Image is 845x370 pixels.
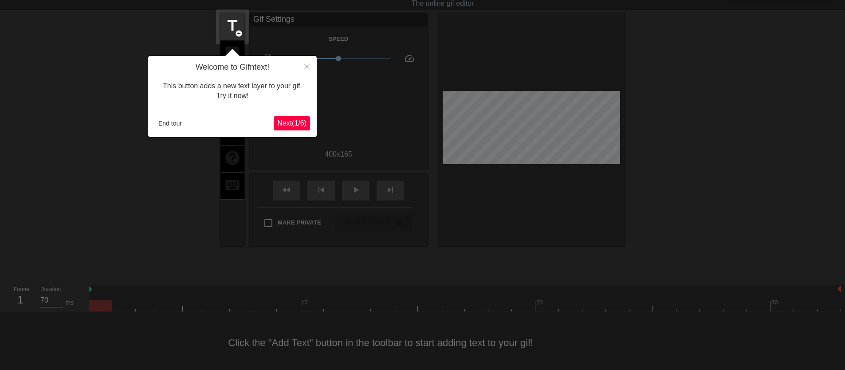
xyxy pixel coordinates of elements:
[297,56,317,76] button: Close
[155,117,185,130] button: End tour
[274,116,310,130] button: Next
[277,119,307,127] span: Next ( 1 / 6 )
[155,63,310,72] h4: Welcome to Gifntext!
[155,72,310,110] div: This button adds a new text layer to your gif. Try it now!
